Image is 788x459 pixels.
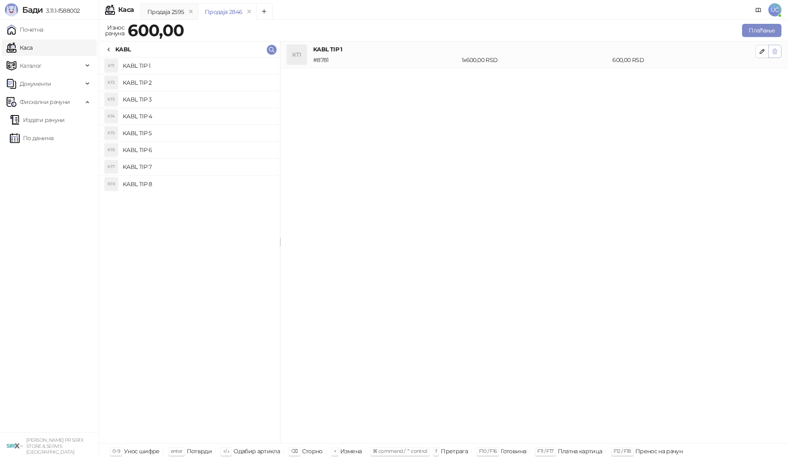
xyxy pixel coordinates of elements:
[112,448,120,454] span: 0-9
[171,448,183,454] span: enter
[187,446,212,457] div: Потврди
[22,5,43,15] span: Бади
[611,55,757,65] div: 600,00 RSD
[5,3,18,16] img: Logo
[20,58,42,74] span: Каталог
[20,76,51,92] span: Документи
[10,112,65,128] a: Издати рачуни
[460,55,611,65] div: 1 x 600,00 RSD
[128,20,184,40] strong: 600,00
[291,448,298,454] span: ⌫
[105,76,118,89] div: KT2
[147,7,184,16] div: Продаја 2595
[99,58,280,443] div: grid
[479,448,497,454] span: F10 / F16
[115,45,131,54] div: KABL
[614,448,631,454] span: F12 / F18
[105,93,118,106] div: KT3
[302,446,323,457] div: Сторно
[123,127,273,140] h4: KABL TIP 5
[186,8,196,15] button: remove
[752,3,765,16] a: Документација
[441,446,468,457] div: Претрага
[635,446,683,457] div: Пренос на рачун
[105,110,118,123] div: KT4
[7,39,32,56] a: Каса
[313,45,756,54] h4: KABL TIP 1
[340,446,362,457] div: Измена
[124,446,160,457] div: Унос шифре
[123,110,273,123] h4: KABL TIP 4
[123,160,273,173] h4: KABL TIP 7
[312,55,460,65] div: # 8781
[435,448,437,454] span: f
[501,446,526,457] div: Готовина
[103,22,126,39] div: Износ рачуна
[742,24,781,37] button: Плаћање
[26,437,83,455] small: [PERSON_NAME] PR SIRIX STORE & SERVIS [GEOGRAPHIC_DATA]
[205,7,242,16] div: Продаја 2846
[105,160,118,173] div: KT7
[7,21,44,38] a: Почетна
[558,446,602,457] div: Платна картица
[334,448,336,454] span: +
[123,59,273,72] h4: KABL TIP 1
[10,130,53,146] a: По данима
[256,3,273,20] button: Add tab
[105,127,118,140] div: KT5
[223,448,229,454] span: ↑/↓
[43,7,80,14] span: 3.11.1-f588002
[123,76,273,89] h4: KABL TIP 2
[20,94,70,110] span: Фискални рачуни
[105,178,118,191] div: KT8
[234,446,280,457] div: Одабир артикла
[123,93,273,106] h4: KABL TIP 3
[537,448,553,454] span: F11 / F17
[105,59,118,72] div: KT1
[373,448,427,454] span: ⌘ command / ⌃ control
[123,178,273,191] h4: KABL TIP 8
[105,143,118,157] div: KT6
[244,8,254,15] button: remove
[287,45,307,65] div: KT1
[768,3,781,16] span: UĆ
[7,438,23,454] img: 64x64-companyLogo-cb9a1907-c9b0-4601-bb5e-5084e694c383.png
[123,143,273,157] h4: KABL TIP 6
[118,7,134,13] div: Каса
